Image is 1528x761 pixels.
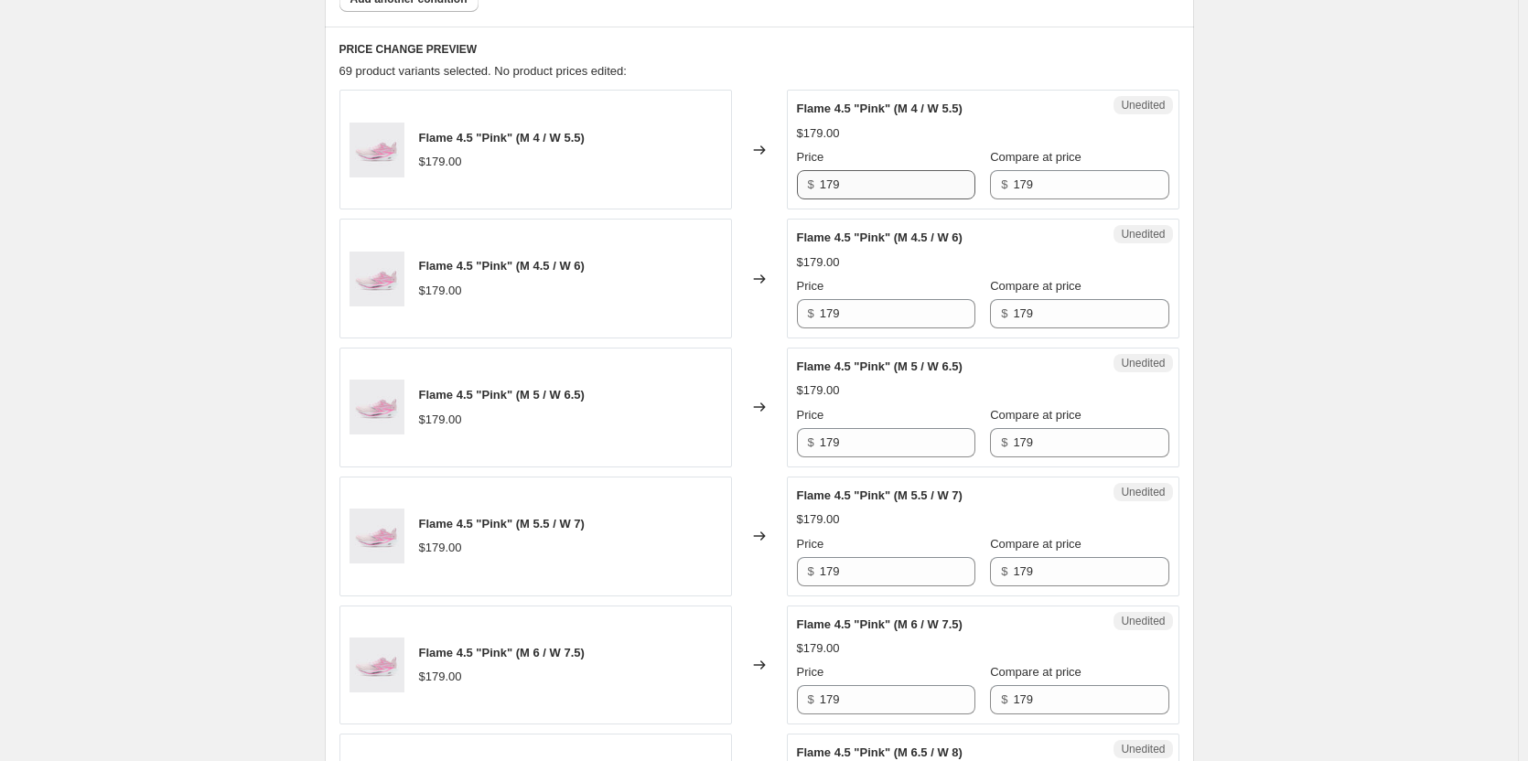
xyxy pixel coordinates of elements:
span: Flame 4.5 "Pink" (M 6 / W 7.5) [419,646,585,659]
span: $ [808,692,814,706]
span: $ [808,177,814,191]
span: Flame 4.5 "Pink" (M 4 / W 5.5) [797,102,963,115]
img: Flame4.5Pink_3_80x.jpg [350,380,404,434]
img: Flame4.5Pink_3_80x.jpg [350,509,404,563]
div: $179.00 [419,411,462,429]
span: Flame 4.5 "Pink" (M 5 / W 6.5) [797,359,963,373]
span: Unedited [1121,98,1165,113]
span: $ [1001,435,1007,449]
img: Flame4.5Pink_3_80x.jpg [350,123,404,177]
span: $ [1001,177,1007,191]
span: Price [797,408,824,422]
span: Price [797,537,824,551]
span: Price [797,665,824,679]
span: Unedited [1121,356,1165,370]
div: $179.00 [419,668,462,686]
span: Unedited [1121,742,1165,756]
span: Compare at price [990,665,1081,679]
span: Flame 4.5 "Pink" (M 5.5 / W 7) [797,488,963,502]
span: Unedited [1121,485,1165,499]
span: 69 product variants selected. No product prices edited: [339,64,627,78]
span: $ [1001,306,1007,320]
span: Compare at price [990,279,1081,293]
span: Flame 4.5 "Pink" (M 5 / W 6.5) [419,388,585,402]
span: Compare at price [990,408,1081,422]
div: $179.00 [419,539,462,557]
div: $179.00 [797,510,840,529]
span: Price [797,150,824,164]
span: $ [808,435,814,449]
span: Flame 4.5 "Pink" (M 4.5 / W 6) [419,259,585,273]
div: $179.00 [419,282,462,300]
span: Price [797,279,824,293]
img: Flame4.5Pink_3_80x.jpg [350,638,404,692]
span: Flame 4.5 "Pink" (M 4 / W 5.5) [419,131,585,145]
div: $179.00 [797,381,840,400]
span: Unedited [1121,227,1165,241]
span: $ [1001,692,1007,706]
span: Compare at price [990,150,1081,164]
img: Flame4.5Pink_3_80x.jpg [350,252,404,306]
span: $ [808,306,814,320]
div: $179.00 [797,124,840,143]
span: Compare at price [990,537,1081,551]
span: Flame 4.5 "Pink" (M 6.5 / W 8) [797,745,963,759]
span: $ [1001,564,1007,578]
div: $179.00 [797,639,840,658]
span: Unedited [1121,614,1165,628]
div: $179.00 [419,153,462,171]
span: Flame 4.5 "Pink" (M 6 / W 7.5) [797,617,963,631]
h6: PRICE CHANGE PREVIEW [339,42,1179,57]
span: Flame 4.5 "Pink" (M 5.5 / W 7) [419,517,585,531]
span: $ [808,564,814,578]
div: $179.00 [797,253,840,272]
span: Flame 4.5 "Pink" (M 4.5 / W 6) [797,230,963,244]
